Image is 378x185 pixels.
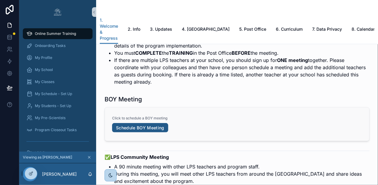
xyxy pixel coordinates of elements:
p: ✅ [105,153,370,161]
span: Click to schedule a BOY meeting [112,116,362,121]
a: 3. Updates [150,24,172,36]
span: Online Summer Training [35,31,76,36]
h1: BOY Meeting [105,95,142,103]
a: 1. Welcome & Progress [100,15,118,44]
a: 4. [GEOGRAPHIC_DATA] [182,24,230,36]
span: 4. [GEOGRAPHIC_DATA] [182,26,230,32]
a: Onboarding Tasks [23,40,93,51]
a: My Students - Set Up [23,100,93,111]
span: 7. Data Privacy [312,26,342,32]
strong: ONE meeting [277,57,308,63]
span: Viewing as [PERSON_NAME] [23,155,72,160]
a: 2. Info [128,24,140,36]
a: 8. Calendar [352,24,375,36]
span: 5. Post Office [239,26,266,32]
span: My Profile [35,55,52,60]
div: scrollable content [19,24,96,152]
li: During this meeting, you will meet other LPS teachers from around the [GEOGRAPHIC_DATA] and share... [114,170,370,185]
a: 6. Curriculum [276,24,303,36]
a: My Classes [23,76,93,87]
strong: BEFORE [232,50,251,56]
span: 1. Welcome & Progress [100,17,118,41]
strong: TRAINING [169,50,193,56]
a: My Pre-Scientists [23,113,93,123]
a: 5. Post Office [239,24,266,36]
span: 2. Info [128,26,140,32]
span: My Students - Set Up [35,103,71,108]
a: 7. Data Privacy [312,24,342,36]
span: Onboarding Tasks [35,43,66,48]
a: My Schedule - Set Up [23,88,93,99]
span: Program Closeout Tasks [35,128,77,132]
span: 6. Curriculum [276,26,303,32]
span: 3. Updates [150,26,172,32]
strong: LPS Community Meeting [111,154,169,160]
li: A 90 minute meeting with other LPS teachers and program staff. [114,163,370,170]
a: Online Summer Training [23,28,93,39]
a: Schedule BOY Meeting [112,123,168,133]
a: LPS Program [23,147,93,158]
span: My Pre-Scientists [35,116,66,120]
a: Program Closeout Tasks [23,125,93,135]
img: App logo [53,7,62,17]
span: My Classes [35,79,54,84]
span: My Schedule - Set Up [35,91,72,96]
a: My Profile [23,52,93,63]
span: My School [35,67,53,72]
a: My School [23,64,93,75]
strong: COMPLETE [135,50,162,56]
li: You must the in the Post Office the meeting. [114,49,370,57]
p: [PERSON_NAME] [42,171,77,177]
li: If there are multiple LPS teachers at your school, you should sign up for together. Please coordi... [114,57,370,85]
span: 8. Calendar [352,26,375,32]
span: LPS Program [35,150,58,155]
